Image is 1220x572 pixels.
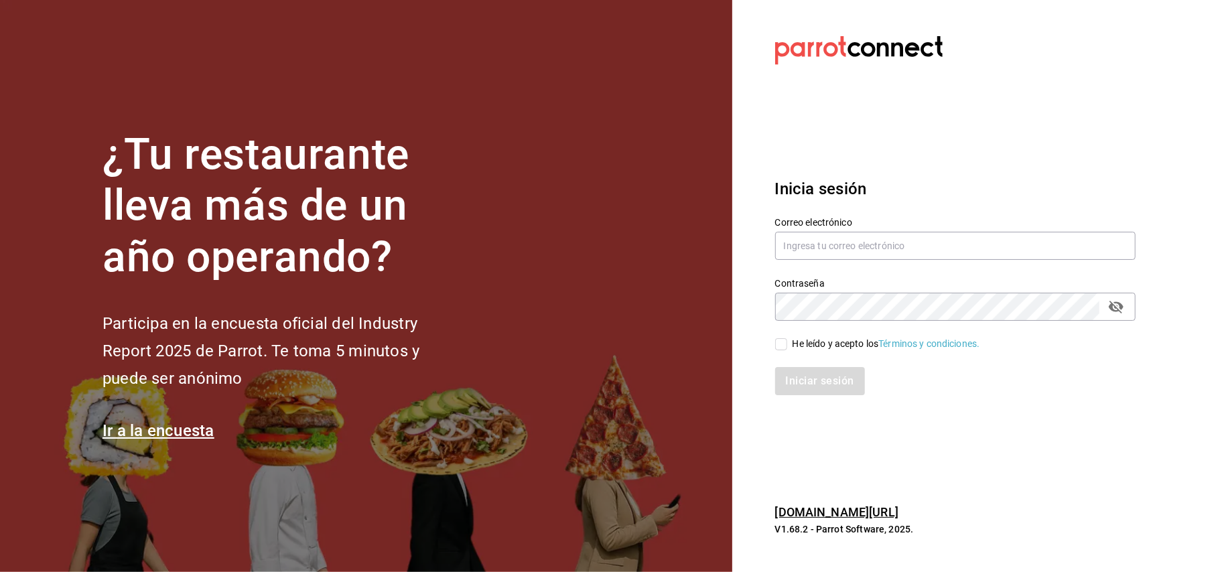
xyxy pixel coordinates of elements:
[775,177,1136,201] h3: Inicia sesión
[103,421,214,440] a: Ir a la encuesta
[775,522,1136,536] p: V1.68.2 - Parrot Software, 2025.
[878,338,979,349] a: Términos y condiciones.
[775,232,1136,260] input: Ingresa tu correo electrónico
[103,310,464,392] h2: Participa en la encuesta oficial del Industry Report 2025 de Parrot. Te toma 5 minutos y puede se...
[775,279,1136,288] label: Contraseña
[775,505,898,519] a: [DOMAIN_NAME][URL]
[793,337,980,351] div: He leído y acepto los
[1105,295,1128,318] button: passwordField
[775,218,1136,227] label: Correo electrónico
[103,129,464,283] h1: ¿Tu restaurante lleva más de un año operando?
